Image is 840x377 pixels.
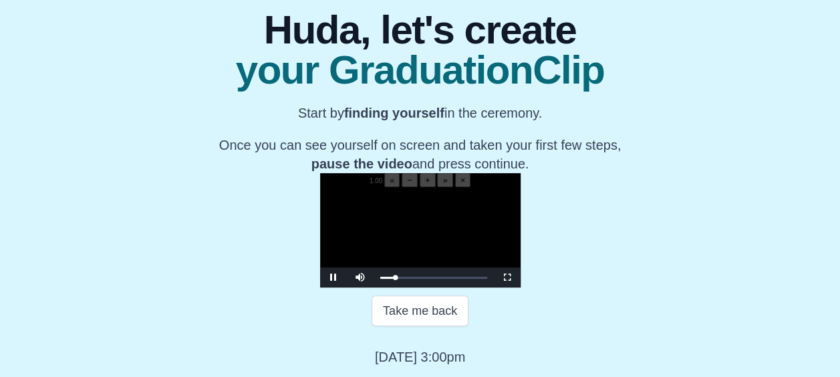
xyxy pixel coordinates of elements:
p: [DATE] 3:00pm [375,348,465,366]
div: Progress Bar [380,277,487,279]
b: finding yourself [344,106,444,120]
button: Fullscreen [494,267,521,287]
span: your GraduationClip [219,50,621,90]
button: Take me back [372,295,468,326]
button: Mute [347,267,374,287]
p: Start by in the ceremony. [219,104,621,122]
button: Pause [320,267,347,287]
span: Huda, let's create [219,10,621,50]
p: Once you can see yourself on screen and taken your first few steps, and press continue. [219,136,621,173]
div: Video Player [320,173,521,287]
b: pause the video [311,156,412,171]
